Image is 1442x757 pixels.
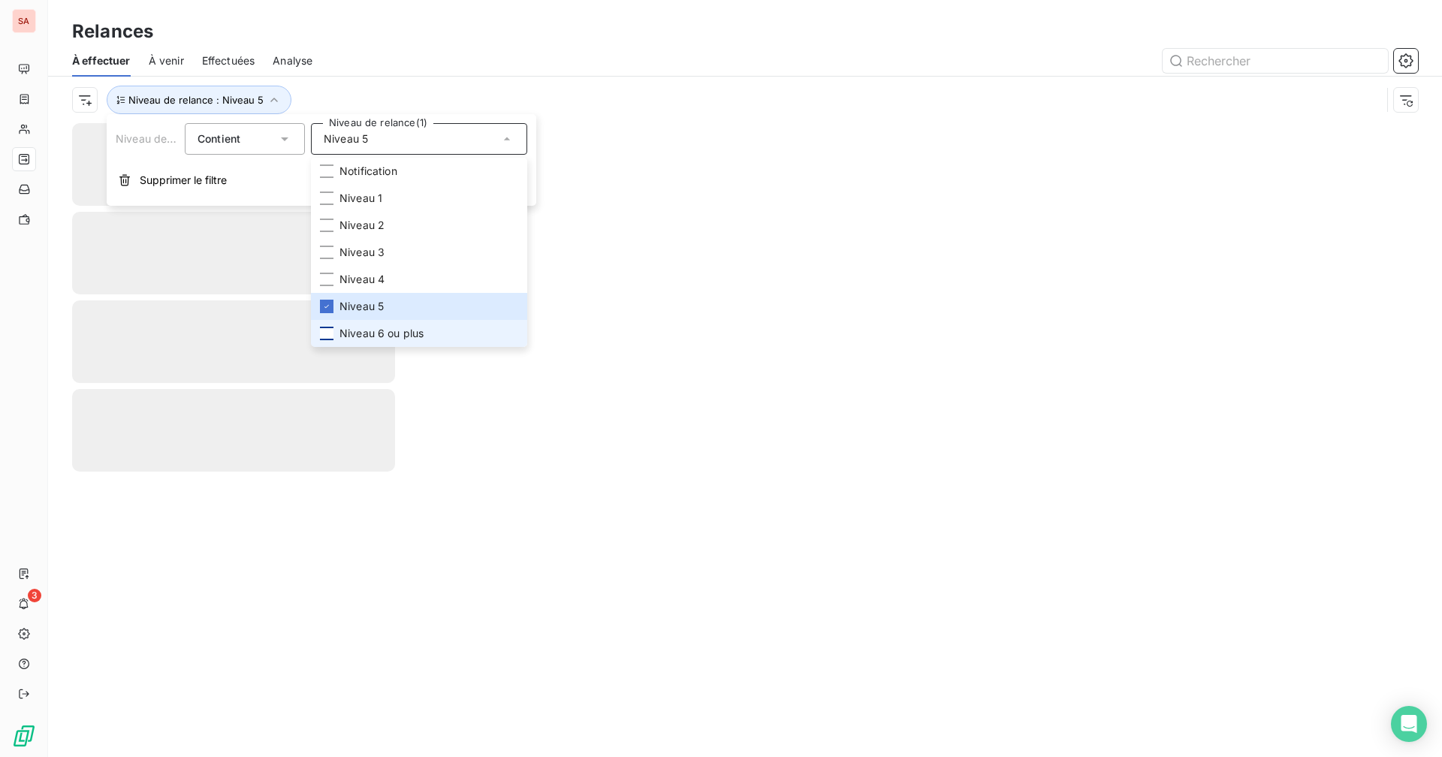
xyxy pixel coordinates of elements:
[202,53,255,68] span: Effectuées
[12,724,36,748] img: Logo LeanPay
[339,245,385,260] span: Niveau 3
[1391,706,1427,742] div: Open Intercom Messenger
[12,9,36,33] div: SA
[128,94,264,106] span: Niveau de relance : Niveau 5
[1163,49,1388,73] input: Rechercher
[107,164,536,197] button: Supprimer le filtre
[116,132,207,145] span: Niveau de relance
[28,589,41,602] span: 3
[339,272,385,287] span: Niveau 4
[339,326,424,341] span: Niveau 6 ou plus
[72,18,153,45] h3: Relances
[72,53,131,68] span: À effectuer
[198,132,240,145] span: Contient
[149,53,184,68] span: À venir
[140,173,227,188] span: Supprimer le filtre
[339,164,397,179] span: Notification
[339,191,382,206] span: Niveau 1
[324,131,368,146] span: Niveau 5
[339,218,385,233] span: Niveau 2
[339,299,384,314] span: Niveau 5
[107,86,291,114] button: Niveau de relance : Niveau 5
[273,53,312,68] span: Analyse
